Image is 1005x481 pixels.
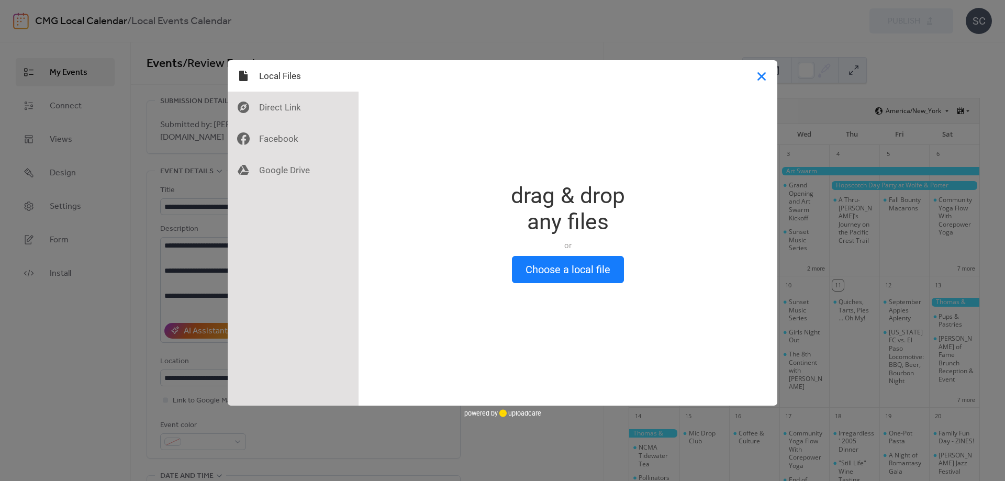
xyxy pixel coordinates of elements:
div: Facebook [228,123,359,154]
button: Close [746,60,777,92]
div: Direct Link [228,92,359,123]
a: uploadcare [498,409,541,417]
button: Choose a local file [512,256,624,283]
div: Google Drive [228,154,359,186]
div: or [511,240,625,251]
div: drag & drop any files [511,183,625,235]
div: Local Files [228,60,359,92]
div: powered by [464,406,541,421]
